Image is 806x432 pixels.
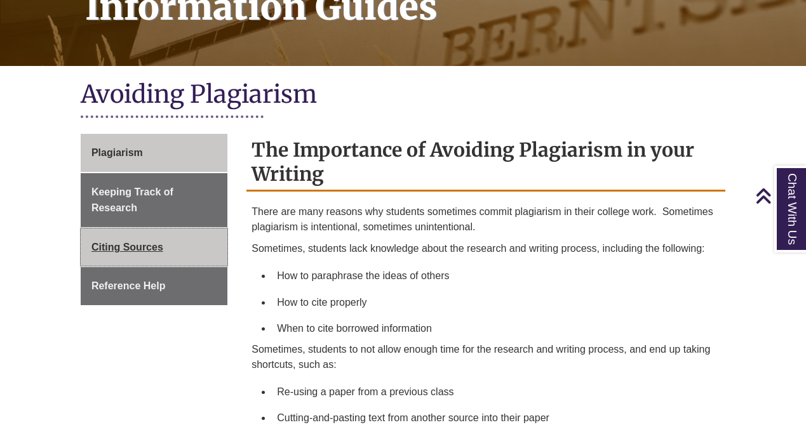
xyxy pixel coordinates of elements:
[81,228,227,266] a: Citing Sources
[81,173,227,227] a: Keeping Track of Research
[91,242,163,252] span: Citing Sources
[272,263,720,289] li: How to paraphrase the ideas of others
[81,134,227,305] div: Guide Page Menu
[81,134,227,172] a: Plagiarism
[272,289,720,316] li: How to cite properly
[81,79,725,112] h1: Avoiding Plagiarism
[91,187,173,214] span: Keeping Track of Research
[252,241,720,256] p: Sometimes, students lack knowledge about the research and writing process, including the following:
[91,147,143,158] span: Plagiarism
[246,134,725,192] h2: The Importance of Avoiding Plagiarism in your Writing
[252,342,720,372] p: Sometimes, students to not allow enough time for the research and writing process, and end up tak...
[272,315,720,342] li: When to cite borrowed information
[272,379,720,405] li: Re-using a paper from a previous class
[81,267,227,305] a: Reference Help
[252,204,720,235] p: There are many reasons why students sometimes commit plagiarism in their college work. Sometimes ...
[272,405,720,431] li: Cutting-and-pasting text from another source into their paper
[91,280,166,291] span: Reference Help
[755,187,803,204] a: Back to Top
